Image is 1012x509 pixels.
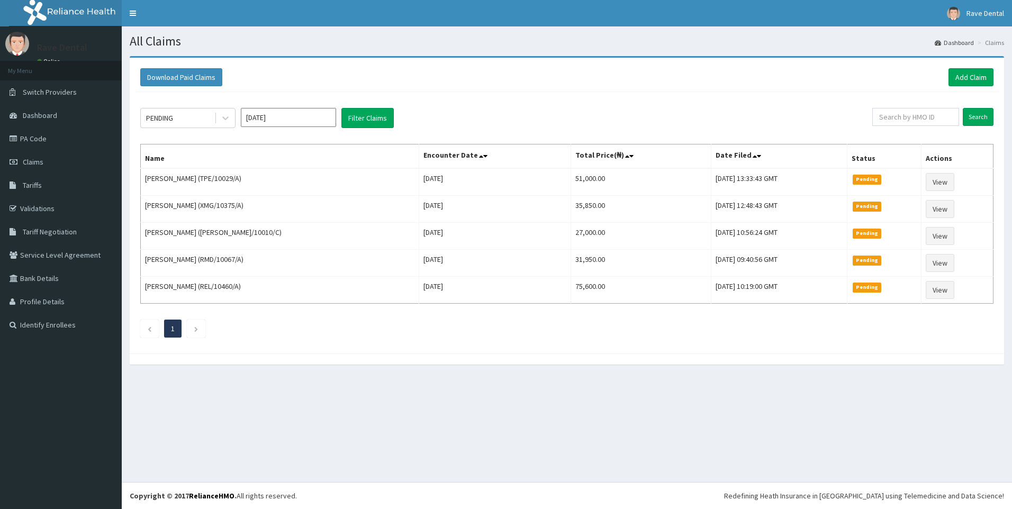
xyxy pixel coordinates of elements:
td: 31,950.00 [571,250,711,277]
td: 35,850.00 [571,196,711,223]
span: Pending [853,283,882,292]
th: Total Price(₦) [571,144,711,169]
a: Add Claim [948,68,993,86]
span: Tariffs [23,180,42,190]
a: View [926,200,954,218]
span: Pending [853,256,882,265]
footer: All rights reserved. [122,482,1012,509]
a: View [926,281,954,299]
th: Actions [921,144,993,169]
td: [DATE] [419,168,571,196]
td: 27,000.00 [571,223,711,250]
td: [PERSON_NAME] (XMG/10375/A) [141,196,419,223]
td: [DATE] 10:56:24 GMT [711,223,847,250]
td: [DATE] 09:40:56 GMT [711,250,847,277]
td: 51,000.00 [571,168,711,196]
span: Pending [853,175,882,184]
td: [DATE] 13:33:43 GMT [711,168,847,196]
button: Download Paid Claims [140,68,222,86]
a: Page 1 is your current page [171,324,175,333]
td: [DATE] [419,223,571,250]
li: Claims [975,38,1004,47]
th: Date Filed [711,144,847,169]
span: Switch Providers [23,87,77,97]
td: [PERSON_NAME] (REL/10460/A) [141,277,419,304]
a: Next page [194,324,198,333]
span: Tariff Negotiation [23,227,77,237]
input: Search [963,108,993,126]
span: Dashboard [23,111,57,120]
td: [DATE] 12:48:43 GMT [711,196,847,223]
a: Dashboard [935,38,974,47]
td: [DATE] [419,196,571,223]
td: [DATE] [419,277,571,304]
td: [PERSON_NAME] ([PERSON_NAME]/10010/C) [141,223,419,250]
strong: Copyright © 2017 . [130,491,237,501]
span: Claims [23,157,43,167]
a: View [926,254,954,272]
a: View [926,173,954,191]
th: Encounter Date [419,144,571,169]
a: Previous page [147,324,152,333]
td: 75,600.00 [571,277,711,304]
p: Rave Dental [37,43,87,52]
td: [DATE] [419,250,571,277]
td: [PERSON_NAME] (RMD/10067/A) [141,250,419,277]
span: Pending [853,202,882,211]
div: Redefining Heath Insurance in [GEOGRAPHIC_DATA] using Telemedicine and Data Science! [724,490,1004,501]
a: View [926,227,954,245]
th: Name [141,144,419,169]
button: Filter Claims [341,108,394,128]
span: Rave Dental [966,8,1004,18]
h1: All Claims [130,34,1004,48]
a: RelianceHMO [189,491,234,501]
input: Select Month and Year [241,108,336,127]
a: Online [37,58,62,65]
td: [DATE] 10:19:00 GMT [711,277,847,304]
div: PENDING [146,113,173,123]
td: [PERSON_NAME] (TPE/10029/A) [141,168,419,196]
img: User Image [947,7,960,20]
th: Status [847,144,921,169]
input: Search by HMO ID [872,108,959,126]
span: Pending [853,229,882,238]
img: User Image [5,32,29,56]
